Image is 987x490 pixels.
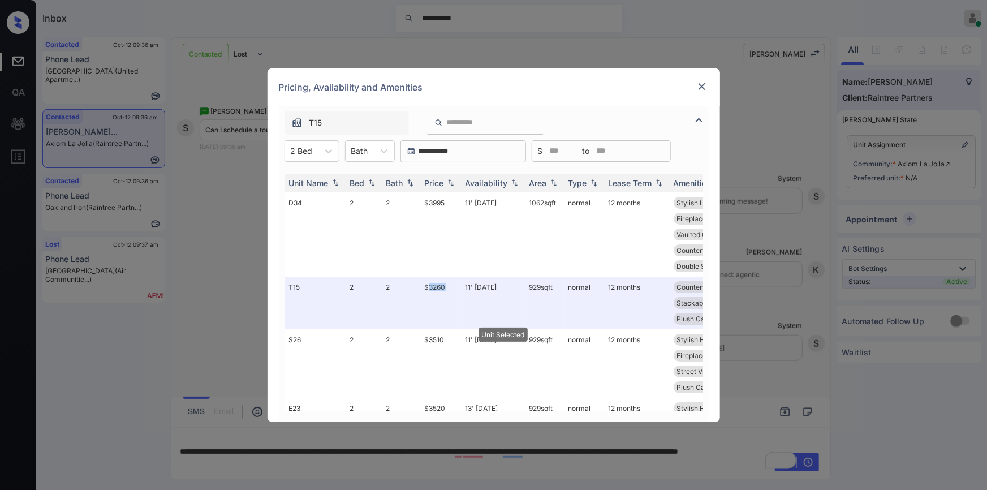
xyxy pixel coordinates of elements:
td: normal [564,329,604,398]
span: Plush Carpeting... [677,383,733,392]
td: normal [564,277,604,329]
td: 11' [DATE] [461,329,525,398]
span: Fireplace [677,351,707,360]
div: Area [529,178,547,188]
td: normal [564,398,604,466]
td: E23 [285,398,346,466]
td: 1062 sqft [525,192,564,277]
td: 2 [382,329,420,398]
td: 2 [346,192,382,277]
span: to [583,145,590,157]
img: sorting [548,179,559,187]
td: 929 sqft [525,329,564,398]
img: sorting [653,179,665,187]
td: 2 [382,398,420,466]
img: sorting [404,179,416,187]
div: Unit Name [289,178,329,188]
div: Bath [386,178,403,188]
td: $3995 [420,192,461,277]
span: Fireplace [677,214,707,223]
img: icon-zuma [434,118,443,128]
td: 2 [346,329,382,398]
td: 2 [382,277,420,329]
img: sorting [509,179,520,187]
span: Plush Carpeting [677,315,728,323]
span: Countertops - G... [677,283,734,291]
span: Countertops - Q... [677,246,733,255]
span: Double Sinks in... [677,262,731,270]
span: Stylish Hardwar... [677,404,733,412]
td: T15 [285,277,346,329]
td: D34 [285,192,346,277]
div: Bed [350,178,365,188]
span: Street View [677,367,714,376]
div: Pricing, Availability and Amenities [268,68,720,106]
span: $ [538,145,543,157]
span: Stylish Hardwar... [677,336,733,344]
td: 12 months [604,398,669,466]
td: 2 [382,192,420,277]
div: Amenities [674,178,712,188]
div: Type [568,178,587,188]
img: icon-zuma [291,117,303,128]
td: 929 sqft [525,398,564,466]
td: 12 months [604,277,669,329]
td: 2 [346,277,382,329]
td: 929 sqft [525,277,564,329]
img: sorting [330,179,341,187]
td: 12 months [604,192,669,277]
td: 12 months [604,329,669,398]
span: Vaulted Ceiling... [677,230,730,239]
td: 11' [DATE] [461,277,525,329]
span: T15 [309,117,322,129]
div: Price [425,178,444,188]
td: 11' [DATE] [461,192,525,277]
td: $3510 [420,329,461,398]
td: $3520 [420,398,461,466]
img: sorting [445,179,456,187]
img: sorting [588,179,600,187]
img: icon-zuma [692,113,706,127]
td: $3260 [420,277,461,329]
div: Lease Term [609,178,652,188]
td: 2 [346,398,382,466]
td: 13' [DATE] [461,398,525,466]
span: Stylish Hardwar... [677,199,733,207]
td: S26 [285,329,346,398]
td: normal [564,192,604,277]
img: sorting [366,179,377,187]
img: close [696,81,708,92]
div: Availability [466,178,508,188]
span: Stackable Washe... [677,299,738,307]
